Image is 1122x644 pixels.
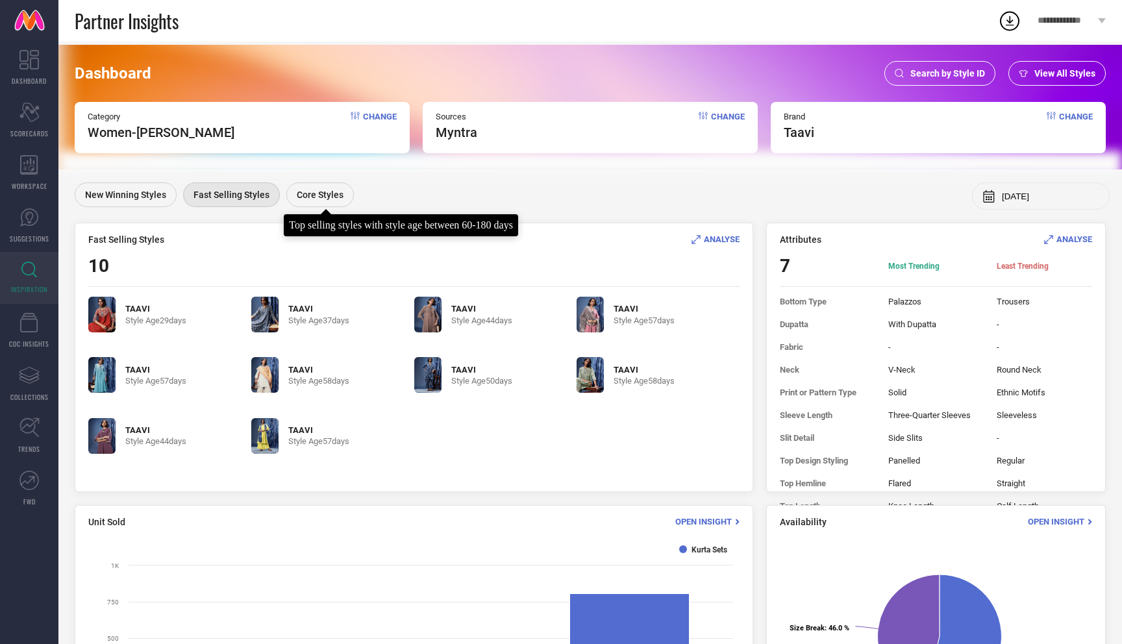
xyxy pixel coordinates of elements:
span: View All Styles [1034,68,1095,79]
span: Style Age 57 days [614,316,675,325]
span: Palazzos [888,297,984,306]
span: TAAVI [125,425,186,435]
span: SUGGESTIONS [10,234,49,243]
span: Sleeveless [997,410,1092,420]
span: Availability [780,517,827,527]
span: Neck [780,365,875,375]
span: With Dupatta [888,319,984,329]
span: - [997,342,1092,352]
text: Kurta Sets [692,545,727,554]
span: Straight [997,478,1092,488]
span: COLLECTIONS [10,392,49,402]
span: Top Design Styling [780,456,875,465]
span: Sleeve Length [780,410,875,420]
span: Dupatta [780,319,875,329]
span: Top Hemline [780,478,875,488]
span: Change [1059,112,1093,140]
span: TAAVI [288,304,349,314]
span: Category [88,112,234,121]
span: ANALYSE [1056,234,1092,244]
span: Style Age 57 days [288,436,349,446]
span: Change [363,112,397,140]
span: Change [711,112,745,140]
span: TAAVI [125,365,186,375]
span: Dashboard [75,64,151,82]
span: Calf Length [997,501,1092,511]
span: 7 [780,255,875,277]
span: TAAVI [614,365,675,375]
span: SCORECARDS [10,129,49,138]
img: xtdMsMPR_e1f96b5587574ff1bf152c6b7d4008b0.jpg [88,297,116,332]
div: Analyse [1044,233,1092,245]
span: Open Insight [1028,517,1084,526]
span: Women-[PERSON_NAME] [88,125,234,140]
input: Select month [1002,192,1099,201]
img: 0b923780-98f5-487d-aa18-cc8894d2a1711751970053180-Taavi-Women-Kurta-Sets-7761751970052530-1.jpg [251,297,279,332]
span: myntra [436,125,477,140]
span: Style Age 44 days [451,316,512,325]
span: Bottom Type [780,297,875,306]
span: Fast Selling Styles [88,234,164,245]
span: - [997,319,1092,329]
img: 02210307-1a58-4b1f-8e03-5ad14ff664471753860535213-Taavi-Women-Kurta-Sets-4071753860534540-4.jpg [414,357,442,393]
span: Regular [997,456,1092,465]
div: Open download list [998,9,1021,32]
span: Unit Sold [88,517,125,527]
text: : 46.0 % [790,624,849,632]
span: Flared [888,478,984,488]
span: Print or Pattern Type [780,388,875,397]
span: Panelled [888,456,984,465]
img: de94b69a-5629-42cc-a064-5beecdaaf9fe1753422682512-Taavi-Women-Kurta-Sets-7221753422681978-1.jpg [414,297,442,332]
img: ae77b88a-0f9c-4f48-b24e-5542e687c87b1750065286688-Taavi-Women-Kurta-Sets-3951750065286079-1.jpg [577,357,604,393]
span: - [997,433,1092,443]
img: 26a13778-da47-431b-8d89-cacefc4931f21753265732421-Taavi-Women-Kurta-Sets-9801753265731582-1.jpg [577,297,604,332]
span: Core Styles [297,190,343,200]
span: Style Age 37 days [288,316,349,325]
span: Style Age 44 days [125,436,186,446]
span: TAAVI [614,304,675,314]
span: Round Neck [997,365,1092,375]
span: INSPIRATION [11,284,47,294]
span: Open Insight [675,517,732,526]
span: Brand [784,112,814,121]
span: Sources [436,112,477,121]
span: Style Age 58 days [614,376,675,386]
span: Style Age 50 days [451,376,512,386]
span: New Winning Styles [85,190,166,200]
img: 584f98af-a88f-4905-8d58-935605ba68481750064019859-Taavi-Women-Kurta-Sets-4911750064019035-1.jpg [251,357,279,393]
span: taavi [784,125,814,140]
span: WORKSPACE [12,181,47,191]
span: Most Trending [888,261,984,271]
span: Slit Detail [780,433,875,443]
img: 73876117-45b9-4f8b-98ec-cae6c1f146d71751441634742-Taavi-Women-Kurta-Sets-1271751441634044-1.jpg [88,357,116,393]
span: Knee Length [888,501,984,511]
img: 3133991e-e0ed-4e5d-97df-db2cac99482f1753342743689-Taavi-Women-Kurta-Sets-6861753342743049-1.jpg [88,418,116,454]
span: Style Age 58 days [288,376,349,386]
span: ANALYSE [704,234,740,244]
div: Top selling styles with style age between 60-180 days [289,219,513,231]
span: TAAVI [288,365,349,375]
span: Fabric [780,342,875,352]
text: 1K [111,562,119,569]
div: Open Insight [675,515,740,528]
span: TAAVI [451,304,512,314]
div: Open Insight [1028,515,1092,528]
span: TRENDS [18,444,40,454]
tspan: Size Break [790,624,825,632]
span: Three-Quarter Sleeves [888,410,984,420]
span: TAAVI [288,425,349,435]
span: 10 [88,255,109,277]
span: DASHBOARD [12,76,47,86]
text: 750 [107,599,119,606]
span: Ethnic Motifs [997,388,1092,397]
span: Search by Style ID [910,68,985,79]
span: TAAVI [125,304,186,314]
span: CDC INSIGHTS [9,339,49,349]
span: Partner Insights [75,8,179,34]
span: FWD [23,497,36,506]
span: - [888,342,984,352]
span: Style Age 29 days [125,316,186,325]
span: Fast Selling Styles [193,190,269,200]
span: Top Length [780,501,875,511]
span: Style Age 57 days [125,376,186,386]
